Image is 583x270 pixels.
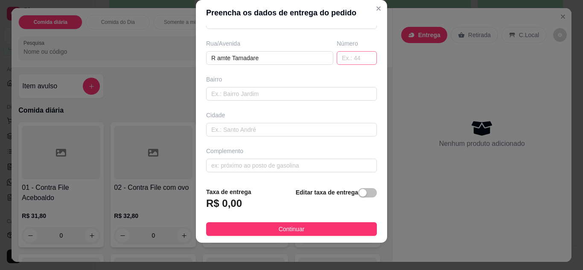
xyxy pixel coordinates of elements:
div: Número [337,39,377,48]
strong: Taxa de entrega [206,189,251,195]
div: Rua/Avenida [206,39,333,48]
button: Close [372,2,385,15]
input: Ex.: Bairro Jardim [206,87,377,101]
span: Continuar [279,224,305,234]
button: Continuar [206,222,377,236]
input: Ex.: 44 [337,51,377,65]
div: Bairro [206,75,377,84]
h3: R$ 0,00 [206,197,242,210]
input: ex: próximo ao posto de gasolina [206,159,377,172]
div: Complemento [206,147,377,155]
input: Ex.: Rua Oscar Freire [206,51,333,65]
strong: Editar taxa de entrega [296,189,358,196]
div: Cidade [206,111,377,119]
input: Ex.: Santo André [206,123,377,136]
